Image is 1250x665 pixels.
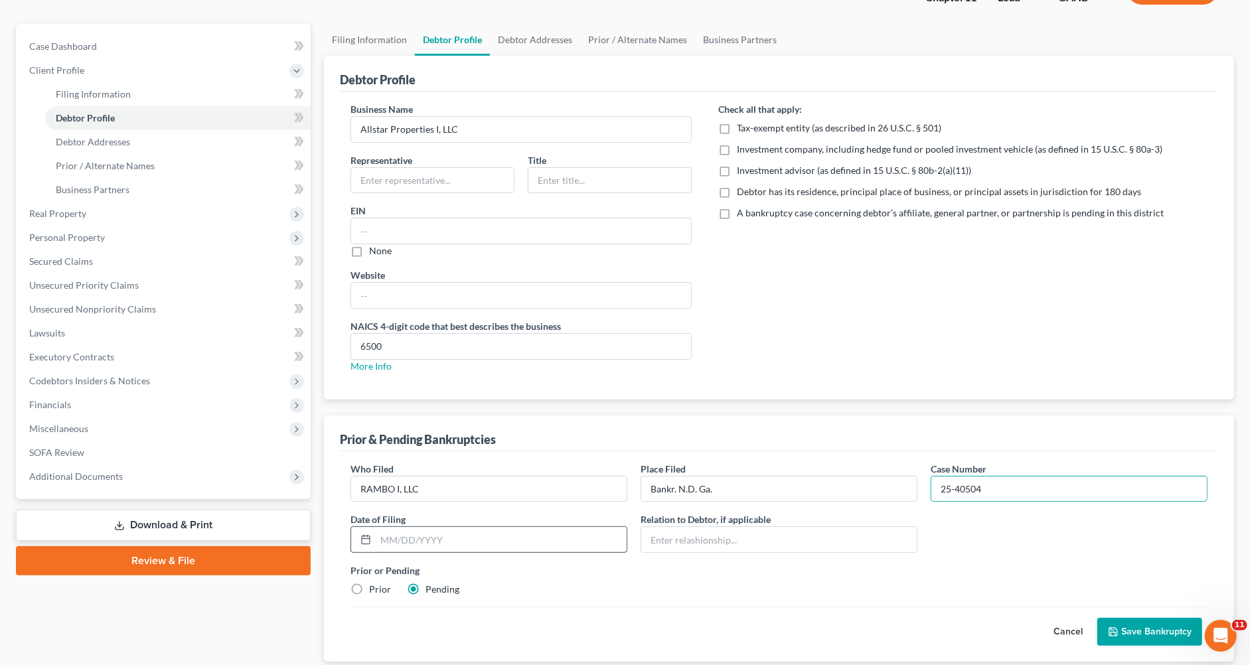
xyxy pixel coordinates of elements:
[1232,620,1247,630] span: 11
[29,232,105,243] span: Personal Property
[340,431,496,447] div: Prior & Pending Bankruptcies
[426,583,459,596] label: Pending
[29,64,84,76] span: Client Profile
[528,168,691,193] input: Enter title...
[29,471,123,482] span: Additional Documents
[1039,619,1097,645] button: Cancel
[351,463,394,475] span: Who Filed
[737,122,941,133] span: Tax-exempt entity (as described in 26 U.S.C. § 501)
[351,360,392,372] a: More Info
[45,106,311,130] a: Debtor Profile
[351,477,627,502] input: Enter filer...
[351,218,692,244] input: --
[19,35,311,58] a: Case Dashboard
[56,184,129,195] span: Business Partners
[369,583,391,596] label: Prior
[351,283,692,308] input: --
[737,143,1162,155] span: Investment company, including hedge fund or pooled investment vehicle (as defined in 15 U.S.C. § ...
[351,319,561,333] label: NAICS 4-digit code that best describes the business
[351,153,412,167] label: Representative
[641,512,771,526] label: Relation to Debtor, if applicable
[29,40,97,52] span: Case Dashboard
[737,207,1164,218] span: A bankruptcy case concerning debtor’s affiliate, general partner, or partnership is pending in th...
[29,327,65,338] span: Lawsuits
[351,563,1208,577] label: Prior or Pending
[19,345,311,369] a: Executory Contracts
[351,514,406,525] span: Date of Filing
[490,24,580,56] a: Debtor Addresses
[45,154,311,178] a: Prior / Alternate Names
[56,160,155,171] span: Prior / Alternate Names
[641,477,917,502] input: Enter place filed...
[29,208,86,219] span: Real Property
[931,462,986,476] label: Case Number
[415,24,490,56] a: Debtor Profile
[737,186,1141,197] span: Debtor has its residence, principal place of business, or principal assets in jurisdiction for 18...
[29,256,93,267] span: Secured Claims
[29,423,88,434] span: Miscellaneous
[29,351,114,362] span: Executory Contracts
[528,153,546,167] label: Title
[737,165,971,176] span: Investment advisor (as defined in 15 U.S.C. § 80b-2(a)(11))
[340,72,416,88] div: Debtor Profile
[351,168,514,193] input: Enter representative...
[29,399,71,410] span: Financials
[56,88,131,100] span: Filing Information
[641,527,917,552] input: Enter relashionship...
[1205,620,1237,652] iframe: Intercom live chat
[19,250,311,273] a: Secured Claims
[580,24,695,56] a: Prior / Alternate Names
[641,463,686,475] span: Place Filed
[351,204,366,218] label: EIN
[19,321,311,345] a: Lawsuits
[695,24,785,56] a: Business Partners
[45,178,311,202] a: Business Partners
[16,546,311,575] a: Review & File
[351,268,385,282] label: Website
[29,303,156,315] span: Unsecured Nonpriority Claims
[56,112,115,123] span: Debtor Profile
[931,477,1207,502] input: #
[324,24,415,56] a: Filing Information
[19,273,311,297] a: Unsecured Priority Claims
[29,447,84,458] span: SOFA Review
[19,297,311,321] a: Unsecured Nonpriority Claims
[376,527,627,552] input: MM/DD/YYYY
[45,82,311,106] a: Filing Information
[718,102,802,116] label: Check all that apply:
[351,334,692,359] input: XXXX
[29,279,139,291] span: Unsecured Priority Claims
[369,244,392,258] label: None
[1097,618,1202,646] button: Save Bankruptcy
[16,510,311,541] a: Download & Print
[351,117,692,142] input: Enter name...
[19,441,311,465] a: SOFA Review
[45,130,311,154] a: Debtor Addresses
[56,136,130,147] span: Debtor Addresses
[29,375,150,386] span: Codebtors Insiders & Notices
[351,102,413,116] label: Business Name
